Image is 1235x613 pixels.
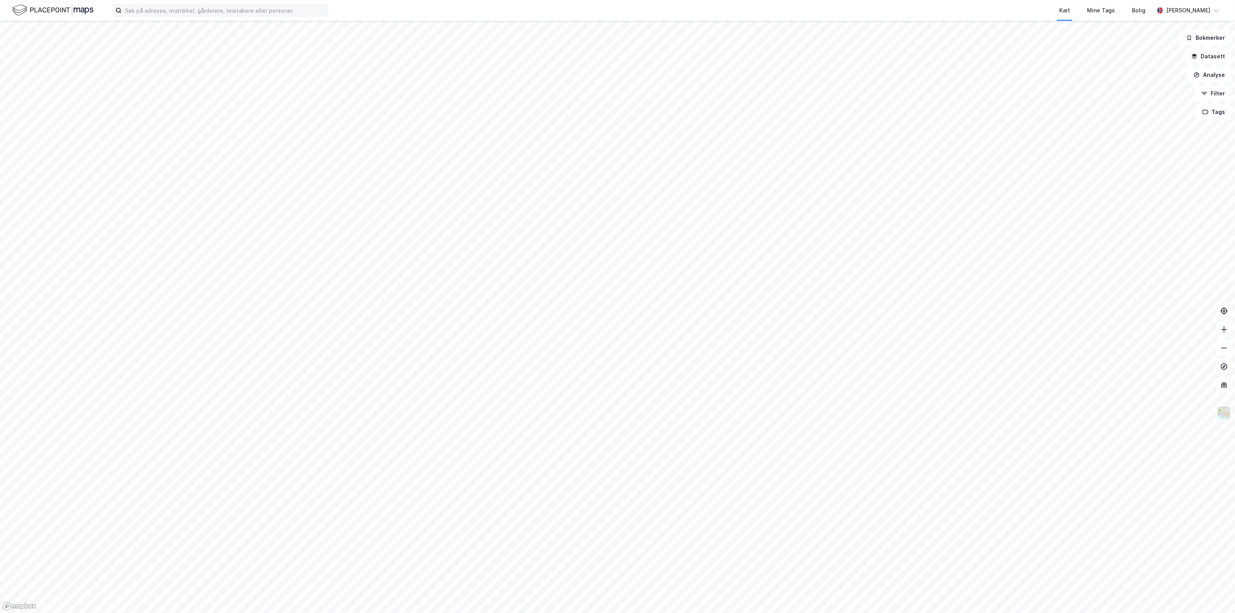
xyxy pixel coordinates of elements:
img: logo.f888ab2527a4732fd821a326f86c7f29.svg [12,3,93,17]
div: Kart [1059,6,1070,15]
input: Søk på adresse, matrikkel, gårdeiere, leietakere eller personer [122,5,328,16]
div: Bolig [1132,6,1145,15]
div: Mine Tags [1087,6,1115,15]
div: [PERSON_NAME] [1166,6,1210,15]
iframe: Chat Widget [1196,576,1235,613]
